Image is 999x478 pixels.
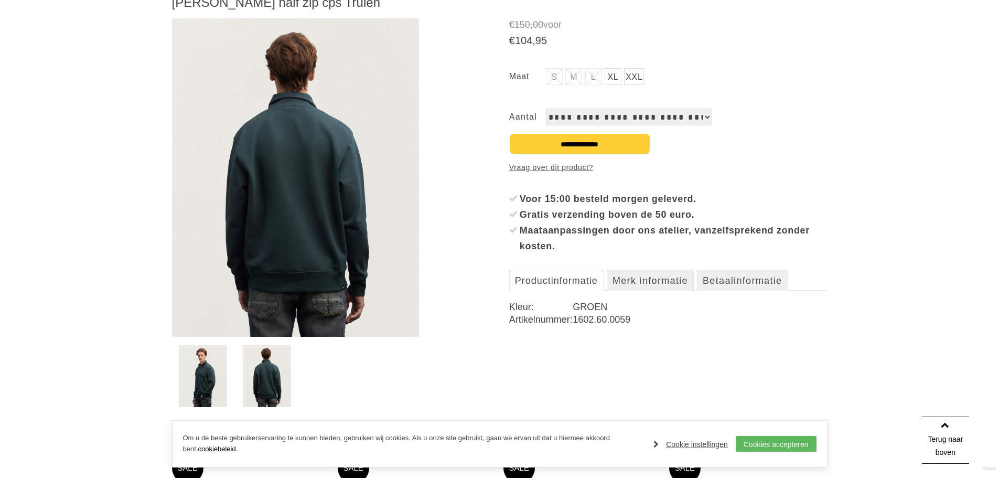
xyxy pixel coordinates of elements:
li: Maataanpassingen door ons atelier, vanzelfsprekend zonder kosten. [509,222,828,254]
a: Terug naar boven [922,417,969,464]
img: denham-aldo-half-zip-cps-truien [179,345,227,407]
a: XL [605,68,621,85]
a: cookiebeleid [198,445,235,453]
a: Vraag over dit product? [509,160,593,175]
span: € [509,19,514,30]
a: Betaalinformatie [697,270,788,291]
img: DENHAM Aldo half zip cps Truien [172,18,420,337]
span: 95 [535,35,547,46]
a: Productinformatie [509,270,604,291]
span: 104 [515,35,532,46]
a: Cookie instellingen [653,437,728,452]
span: , [530,19,533,30]
a: Divide [983,462,996,475]
label: Aantal [509,109,546,125]
p: Om u de beste gebruikerservaring te kunnen bieden, gebruiken wij cookies. Als u onze site gebruik... [183,433,643,455]
dd: 1602.60.0059 [573,313,827,326]
a: XXL [624,68,644,85]
dt: Artikelnummer: [509,313,573,326]
ul: Maat [509,68,828,88]
div: Gratis verzending boven de 50 euro. [520,207,828,222]
span: , [532,35,535,46]
dd: GROEN [573,301,827,313]
dt: Kleur: [509,301,573,313]
img: denham-aldo-half-zip-cps-truien [243,345,291,407]
div: Voor 15:00 besteld morgen geleverd. [520,191,828,207]
span: voor [509,18,828,31]
span: € [509,35,515,46]
span: 150 [514,19,530,30]
span: 00 [533,19,543,30]
a: Cookies accepteren [736,436,817,452]
a: Merk informatie [607,270,694,291]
